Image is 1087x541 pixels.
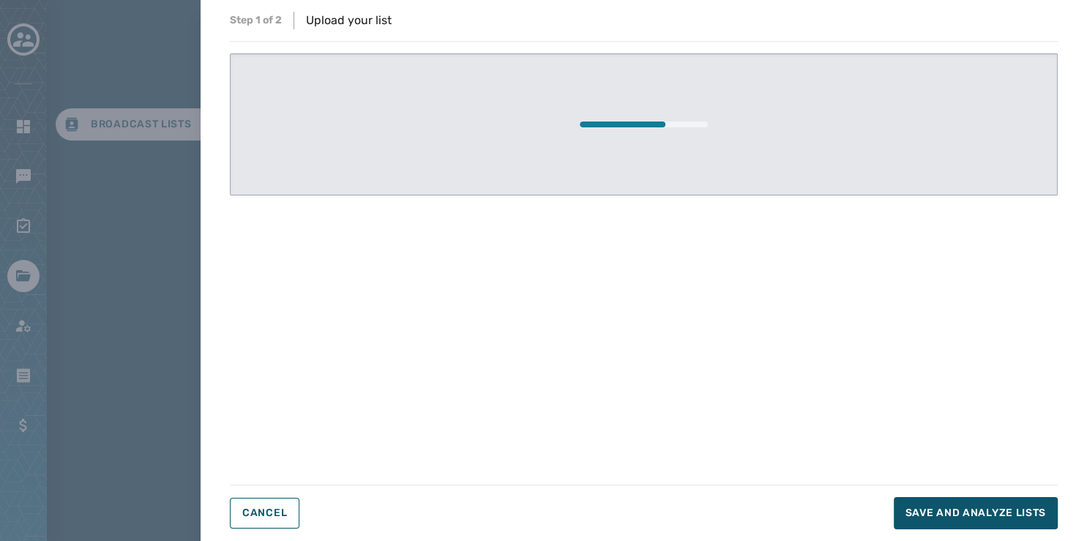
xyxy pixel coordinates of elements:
span: Step 1 of 2 [230,13,282,28]
button: Cancel [230,498,299,529]
span: Save and analyze lists [905,506,1046,521]
button: Save and analyze lists [894,497,1058,529]
span: Cancel [242,507,287,519]
p: Upload your list [306,12,392,29]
